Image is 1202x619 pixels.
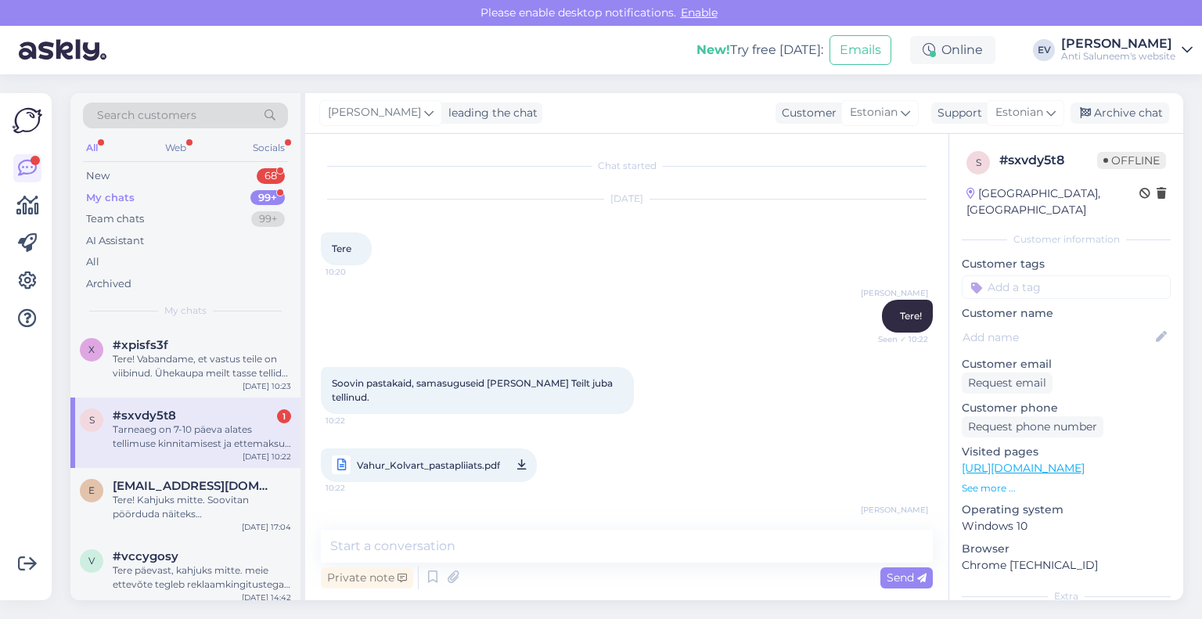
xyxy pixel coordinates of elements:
span: 10:22 [326,478,384,498]
div: Private note [321,567,413,588]
span: Tere [332,243,351,254]
span: Search customers [97,107,196,124]
span: s [976,157,981,168]
div: Extra [962,589,1171,603]
div: Try free [DATE]: [696,41,823,59]
a: [PERSON_NAME]Anti Saluneem's website [1061,38,1193,63]
div: Archive chat [1071,103,1169,124]
div: [DATE] 10:23 [243,380,291,392]
p: See more ... [962,481,1171,495]
a: [URL][DOMAIN_NAME] [962,461,1085,475]
span: v [88,555,95,567]
div: [DATE] [321,192,933,206]
span: s [89,414,95,426]
span: #vccygosy [113,549,178,563]
span: 10:20 [326,266,384,278]
p: Customer phone [962,400,1171,416]
div: Request email [962,372,1053,394]
span: x [88,344,95,355]
span: Offline [1097,152,1166,169]
div: 99+ [250,190,285,206]
div: [PERSON_NAME] [1061,38,1175,50]
b: New! [696,42,730,57]
div: Tere! Vabandame, et vastus teile on viibinud. Ühekaupa meilt tasse tellida ei saa ja miinimum tel... [113,352,291,380]
span: Seen ✓ 10:22 [869,333,928,345]
div: EV [1033,39,1055,61]
p: Windows 10 [962,518,1171,534]
span: Estonian [850,104,898,121]
span: My chats [164,304,207,318]
div: All [86,254,99,270]
input: Add a tag [962,275,1171,299]
span: eliisa.zelenets@gmail.com [113,479,275,493]
div: All [83,138,101,158]
p: Customer name [962,305,1171,322]
div: [DATE] 10:22 [243,451,291,462]
a: Vahur_Kolvart_pastapliiats.pdf10:22 [321,448,537,482]
p: Chrome [TECHNICAL_ID] [962,557,1171,574]
span: Tere! [900,310,922,322]
div: Team chats [86,211,144,227]
div: AI Assistant [86,233,144,249]
img: Askly Logo [13,106,42,135]
div: [DATE] 17:04 [242,521,291,533]
button: Emails [830,35,891,65]
div: 1 [277,409,291,423]
div: Customer [776,105,837,121]
div: Support [931,105,982,121]
p: Operating system [962,502,1171,518]
span: Estonian [995,104,1043,121]
div: # sxvdy5t8 [999,151,1097,170]
span: Soovin pastakaid, samasuguseid [PERSON_NAME] Teilt juba tellinud. [332,377,615,403]
span: e [88,484,95,496]
div: Tarneaeg on 7-10 päeva alates tellimuse kinnitamisest ja ettemaksu laekumisest. [113,423,291,451]
div: Chat started [321,159,933,173]
div: Socials [250,138,288,158]
div: Anti Saluneem's website [1061,50,1175,63]
div: 99+ [251,211,285,227]
div: Archived [86,276,131,292]
p: Customer tags [962,256,1171,272]
div: New [86,168,110,184]
div: 68 [257,168,285,184]
span: 10:22 [326,415,384,426]
span: Send [887,570,927,585]
span: [PERSON_NAME] [861,504,928,516]
div: Customer information [962,232,1171,247]
span: [PERSON_NAME] [328,104,421,121]
div: Request phone number [962,416,1103,437]
span: #sxvdy5t8 [113,408,176,423]
div: [DATE] 14:42 [242,592,291,603]
div: Tere päevast, kahjuks mitte. meie ettevõte tegleb reklaamkingitustega. Vaadake palun [DOMAIN_NAME... [113,563,291,592]
div: Tere! Kahjuks mitte. Soovitan pöörduda näiteks [GEOGRAPHIC_DATA] OÜ [PERSON_NAME]. Meie ettevõte ... [113,493,291,521]
p: Browser [962,541,1171,557]
div: Web [162,138,189,158]
span: Enable [676,5,722,20]
span: Vahur_Kolvart_pastapliiats.pdf [357,455,500,475]
div: [GEOGRAPHIC_DATA], [GEOGRAPHIC_DATA] [966,185,1139,218]
p: Visited pages [962,444,1171,460]
div: leading the chat [442,105,538,121]
div: Online [910,36,995,64]
div: My chats [86,190,135,206]
input: Add name [963,329,1153,346]
span: [PERSON_NAME] [861,287,928,299]
span: #xpisfs3f [113,338,168,352]
p: Customer email [962,356,1171,372]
